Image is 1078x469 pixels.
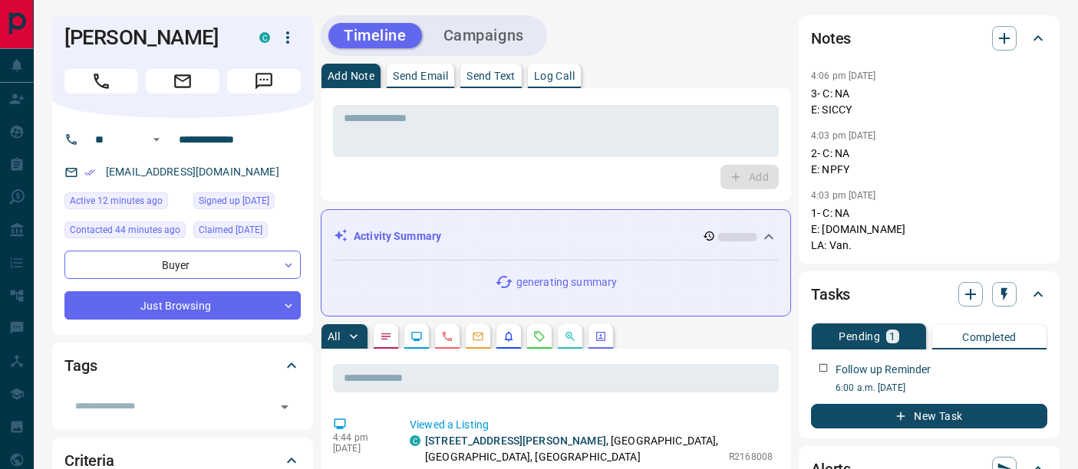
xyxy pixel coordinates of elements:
span: Contacted 44 minutes ago [70,222,180,238]
div: condos.ca [410,435,420,446]
h2: Tags [64,353,97,378]
p: [DATE] [333,443,387,454]
div: condos.ca [259,32,270,43]
svg: Listing Alerts [503,330,515,343]
svg: Notes [380,330,392,343]
p: Pending [839,331,880,342]
div: Notes [811,20,1047,57]
p: Send Text [466,71,516,81]
span: Signed up [DATE] [199,193,269,208]
button: New Task [811,404,1047,428]
p: Completed [962,332,1017,343]
span: Call [64,69,138,93]
a: [STREET_ADDRESS][PERSON_NAME] [425,435,606,447]
div: Mon Sep 08 2025 [193,192,301,214]
p: Send Email [393,71,448,81]
svg: Calls [441,330,453,343]
button: Campaigns [428,23,539,48]
span: Active 12 minutes ago [70,193,163,208]
svg: Requests [533,330,546,343]
p: , [GEOGRAPHIC_DATA], [GEOGRAPHIC_DATA], [GEOGRAPHIC_DATA] [425,433,721,465]
p: 4:03 pm [DATE] [811,190,876,201]
span: Claimed [DATE] [199,222,262,238]
div: Buyer [64,251,301,279]
p: Viewed a Listing [410,417,773,433]
div: Activity Summary [334,222,778,251]
div: Tasks [811,276,1047,313]
p: Activity Summary [354,228,441,244]
p: 4:44 pm [333,432,387,443]
p: All [328,331,340,342]
span: Email [146,69,219,93]
svg: Agent Actions [595,330,607,343]
p: generating summary [516,274,617,290]
p: R2168008 [729,450,773,464]
div: Sat Sep 13 2025 [64,221,186,243]
span: Message [227,69,301,93]
svg: Email Verified [84,167,95,178]
svg: Opportunities [564,330,576,343]
svg: Emails [472,330,484,343]
p: 1- C: NA E: [DOMAIN_NAME] LA: Van. [811,205,1047,254]
p: 1 [889,331,895,342]
div: Sat Sep 13 2025 [64,192,186,214]
button: Timeline [328,23,422,48]
h1: [PERSON_NAME] [64,25,236,50]
p: 4:03 pm [DATE] [811,130,876,141]
h2: Tasks [811,282,850,307]
svg: Lead Browsing Activity [410,330,423,343]
h2: Notes [811,26,851,51]
p: 3- C: NA E: SICCY [811,86,1047,118]
p: Add Note [328,71,374,81]
p: 2- C: NA E: NPFY [811,146,1047,178]
button: Open [274,396,295,418]
button: Open [147,130,166,149]
div: Just Browsing [64,291,301,320]
p: 6:00 a.m. [DATE] [836,381,1047,395]
p: Log Call [534,71,575,81]
p: Follow up Reminder [836,362,931,378]
a: [EMAIL_ADDRESS][DOMAIN_NAME] [106,166,279,178]
div: Tue Sep 09 2025 [193,221,301,243]
p: 4:06 pm [DATE] [811,71,876,81]
div: Tags [64,347,301,384]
